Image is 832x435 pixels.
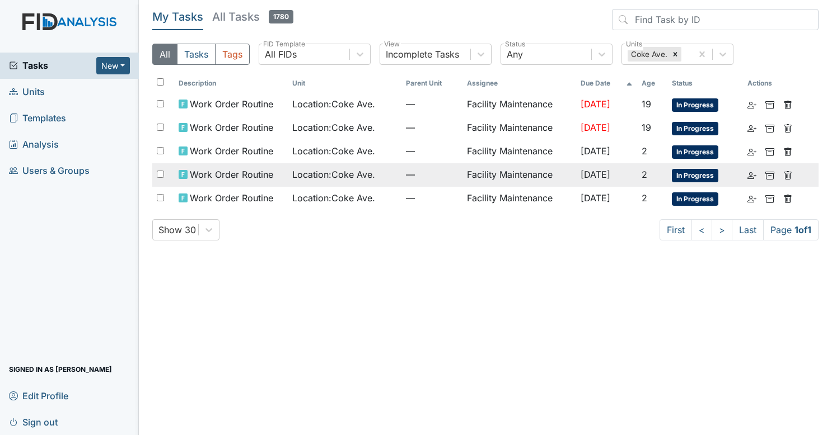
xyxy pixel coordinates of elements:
span: Templates [9,110,66,127]
span: Analysis [9,136,59,153]
span: Location : Coke Ave. [292,97,375,111]
span: Page [763,219,819,240]
h5: All Tasks [212,9,293,25]
th: Toggle SortBy [174,74,288,93]
span: In Progress [672,98,718,112]
span: [DATE] [581,122,610,133]
span: In Progress [672,122,718,135]
a: Delete [783,144,792,158]
span: 2 [642,169,647,180]
th: Toggle SortBy [401,74,462,93]
span: Signed in as [PERSON_NAME] [9,361,112,378]
a: Tasks [9,59,96,72]
span: Location : Coke Ave. [292,191,375,205]
a: Delete [783,191,792,205]
span: [DATE] [581,192,610,204]
a: Last [732,219,764,240]
a: Delete [783,168,792,181]
span: In Progress [672,145,718,159]
div: Coke Ave. [628,47,669,62]
a: Archive [765,144,774,158]
span: 19 [642,98,651,110]
span: Work Order Routine [190,191,273,205]
span: — [406,191,457,205]
div: Type filter [152,44,250,65]
th: Actions [743,74,799,93]
span: — [406,144,457,158]
span: Work Order Routine [190,144,273,158]
div: Any [507,48,523,61]
th: Toggle SortBy [288,74,401,93]
span: 1780 [269,10,293,23]
span: 19 [642,122,651,133]
nav: task-pagination [660,219,819,240]
a: Archive [765,191,774,205]
span: 2 [642,145,647,157]
span: Work Order Routine [190,121,273,134]
a: Archive [765,121,774,134]
button: All [152,44,177,65]
span: In Progress [672,192,718,206]
span: Work Order Routine [190,97,273,111]
td: Facility Maintenance [462,93,576,116]
input: Find Task by ID [612,9,819,30]
a: First [660,219,692,240]
th: Toggle SortBy [667,74,742,93]
span: Work Order Routine [190,168,273,181]
span: 2 [642,192,647,204]
div: All FIDs [265,48,297,61]
a: < [691,219,712,240]
input: Toggle All Rows Selected [157,78,164,86]
a: Delete [783,121,792,134]
span: Location : Coke Ave. [292,121,375,134]
a: Delete [783,97,792,111]
span: — [406,97,457,111]
span: Location : Coke Ave. [292,144,375,158]
td: Facility Maintenance [462,116,576,140]
a: Archive [765,168,774,181]
strong: 1 of 1 [794,224,811,235]
div: Incomplete Tasks [386,48,459,61]
span: Users & Groups [9,162,90,179]
button: New [96,57,130,74]
div: Show 30 [158,223,196,237]
th: Toggle SortBy [637,74,667,93]
a: Archive [765,97,774,111]
td: Facility Maintenance [462,163,576,187]
td: Facility Maintenance [462,187,576,210]
span: — [406,168,457,181]
span: Units [9,83,45,101]
span: In Progress [672,169,718,182]
a: > [712,219,732,240]
h5: My Tasks [152,9,203,25]
span: Location : Coke Ave. [292,168,375,181]
span: [DATE] [581,98,610,110]
span: — [406,121,457,134]
button: Tags [215,44,250,65]
th: Assignee [462,74,576,93]
span: Sign out [9,413,58,431]
span: Edit Profile [9,387,68,404]
th: Toggle SortBy [576,74,638,93]
span: [DATE] [581,169,610,180]
button: Tasks [177,44,216,65]
span: [DATE] [581,145,610,157]
td: Facility Maintenance [462,140,576,163]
